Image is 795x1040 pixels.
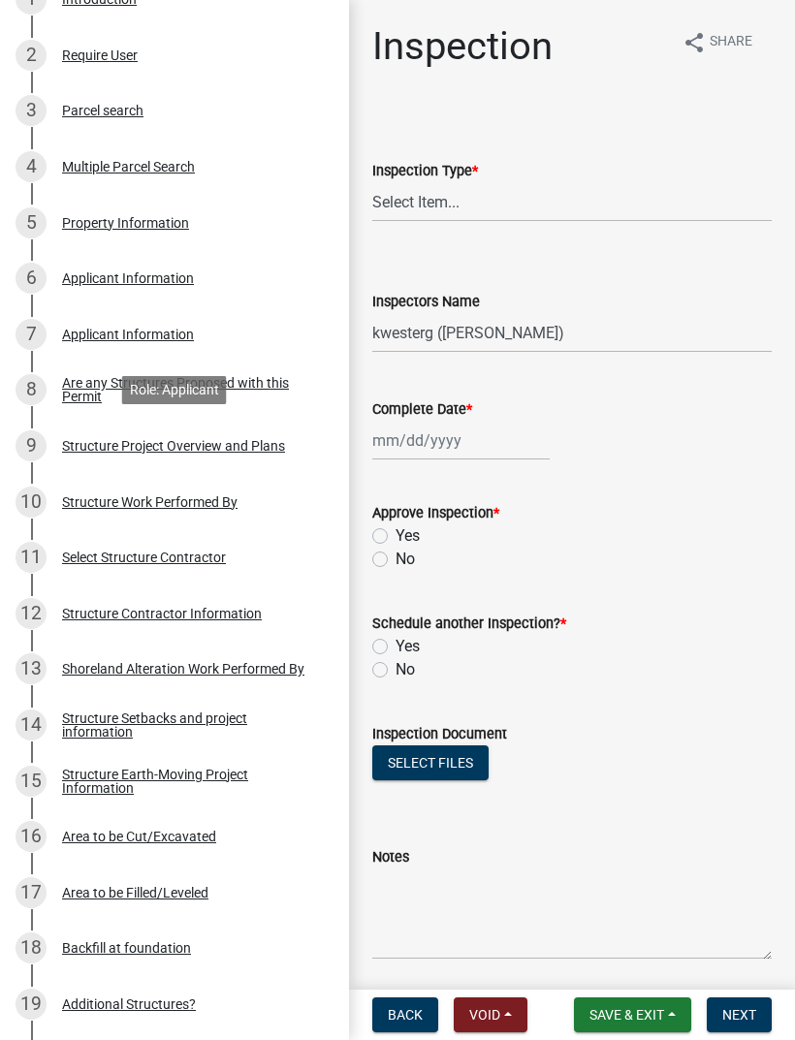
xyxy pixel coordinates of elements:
div: Role: Applicant [122,376,227,404]
div: 16 [16,821,47,852]
div: Shoreland Alteration Work Performed By [62,662,304,676]
div: 11 [16,542,47,573]
button: shareShare [667,23,768,61]
div: Select Structure Contractor [62,551,226,564]
label: Complete Date [372,403,472,417]
div: Area to be Cut/Excavated [62,830,216,843]
button: Save & Exit [574,997,691,1032]
label: No [396,548,415,571]
div: Structure Earth-Moving Project Information [62,768,318,795]
div: Property Information [62,216,189,230]
div: 12 [16,598,47,629]
div: Backfill at foundation [62,941,191,955]
div: 19 [16,989,47,1020]
div: 2 [16,40,47,71]
div: Structure Project Overview and Plans [62,439,285,453]
input: mm/dd/yyyy [372,421,550,460]
button: Select files [372,745,489,780]
span: Void [469,1007,500,1023]
div: 9 [16,430,47,461]
div: 17 [16,877,47,908]
button: Next [707,997,772,1032]
div: Are any Structures Proposed with this Permit [62,376,318,403]
span: Save & Exit [589,1007,664,1023]
div: 13 [16,653,47,684]
div: 3 [16,95,47,126]
label: Inspection Type [372,165,478,178]
span: Back [388,1007,423,1023]
div: 7 [16,319,47,350]
label: Inspection Document [372,728,507,741]
div: Applicant Information [62,328,194,341]
label: Approve Inspection [372,507,499,520]
i: share [683,31,706,54]
div: 6 [16,263,47,294]
div: Structure Work Performed By [62,495,238,509]
div: Additional Structures? [62,997,196,1011]
div: Parcel search [62,104,143,117]
div: Structure Contractor Information [62,607,262,620]
div: 4 [16,151,47,182]
span: Next [722,1007,756,1023]
div: 18 [16,932,47,963]
label: No [396,658,415,681]
div: 14 [16,709,47,741]
div: 15 [16,766,47,797]
button: Back [372,997,438,1032]
label: Yes [396,524,420,548]
div: 8 [16,374,47,405]
div: Area to be Filled/Leveled [62,886,208,899]
label: Schedule another Inspection? [372,617,566,631]
div: 5 [16,207,47,238]
span: Share [710,31,752,54]
div: Require User [62,48,138,62]
label: Yes [396,635,420,658]
h1: Inspection [372,23,553,70]
div: Applicant Information [62,271,194,285]
label: Notes [372,851,409,865]
label: Inspectors Name [372,296,480,309]
div: Multiple Parcel Search [62,160,195,173]
button: Void [454,997,527,1032]
div: 10 [16,487,47,518]
div: Structure Setbacks and project information [62,711,318,739]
